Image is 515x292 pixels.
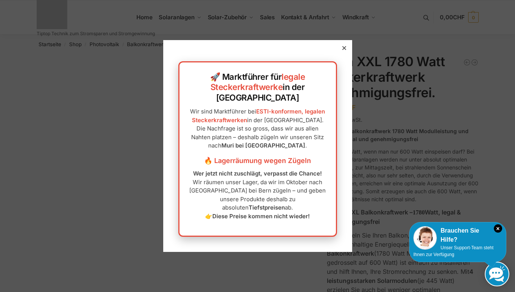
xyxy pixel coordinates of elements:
span: Unser Support-Team steht Ihnen zur Verfügung [413,245,493,257]
p: Wir räumen unser Lager, da wir im Oktober nach [GEOGRAPHIC_DATA] bei Bern zügeln – und geben unse... [187,169,328,221]
strong: Diese Preise kommen nicht wieder! [212,213,310,220]
div: Brauchen Sie Hilfe? [413,226,502,244]
strong: Tiefstpreisen [249,204,285,211]
strong: Wer jetzt nicht zuschlägt, verpasst die Chance! [193,170,322,177]
h3: 🔥 Lagerräumung wegen Zügeln [187,156,328,166]
p: Wir sind Marktführer bei in der [GEOGRAPHIC_DATA]. Die Nachfrage ist so gross, dass wir aus allen... [187,107,328,150]
img: Customer service [413,226,437,250]
a: ESTI-konformen, legalen Steckerkraftwerken [192,108,325,124]
strong: Muri bei [GEOGRAPHIC_DATA] [221,142,305,149]
h2: 🚀 Marktführer für in der [GEOGRAPHIC_DATA] [187,72,328,103]
a: legale Steckerkraftwerke [210,72,305,92]
i: Schließen [494,224,502,233]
